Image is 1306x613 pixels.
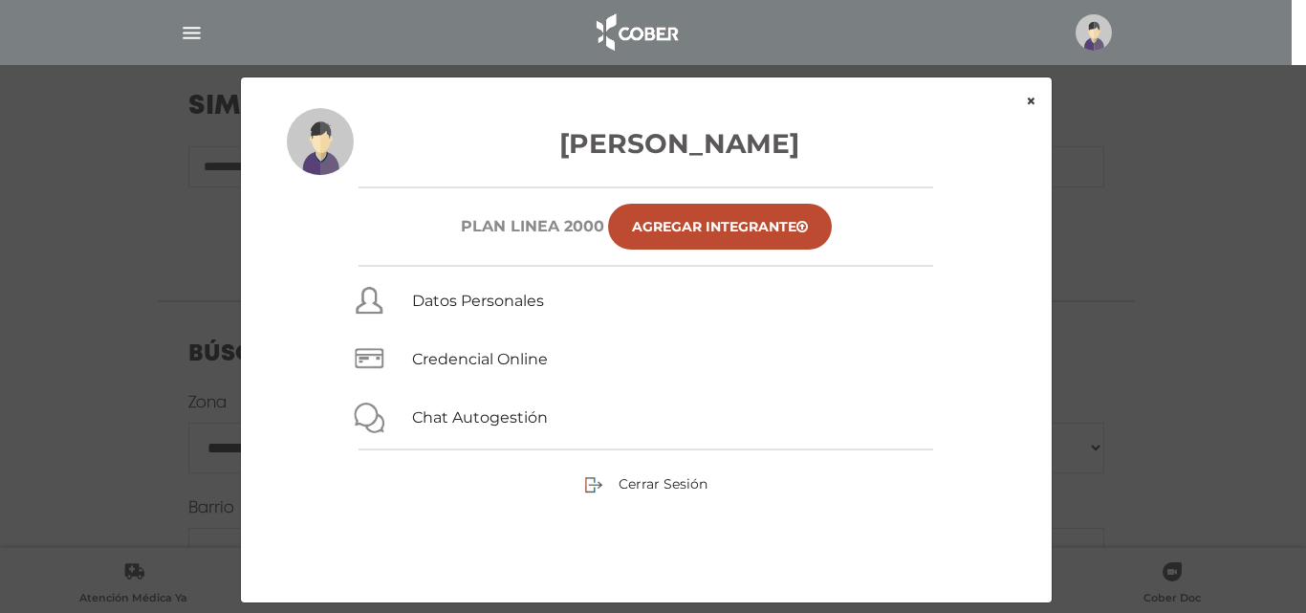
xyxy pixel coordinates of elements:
[586,10,686,55] img: logo_cober_home-white.png
[1011,77,1052,125] button: ×
[619,475,707,493] span: Cerrar Sesión
[180,21,204,45] img: Cober_menu-lines-white.svg
[608,204,832,250] a: Agregar Integrante
[412,292,544,310] a: Datos Personales
[412,350,548,368] a: Credencial Online
[584,474,707,492] a: Cerrar Sesión
[287,108,354,175] img: profile-placeholder.svg
[584,475,603,494] img: sign-out.png
[1076,14,1112,51] img: profile-placeholder.svg
[412,408,548,427] a: Chat Autogestión
[461,217,604,235] h6: Plan Linea 2000
[287,123,1006,164] h3: [PERSON_NAME]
